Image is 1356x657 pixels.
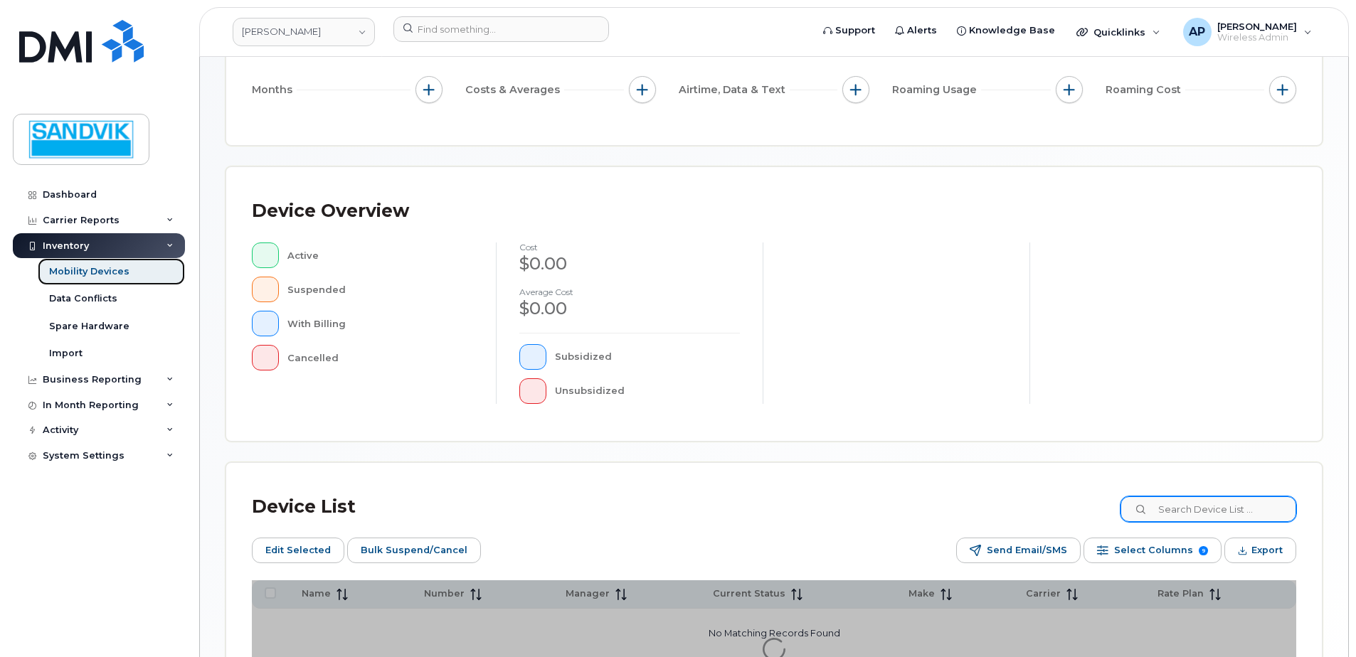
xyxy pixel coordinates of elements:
div: Active [287,242,474,268]
h4: cost [519,242,740,252]
button: Bulk Suspend/Cancel [347,538,481,563]
span: Wireless Admin [1217,32,1297,43]
span: Costs & Averages [465,82,564,97]
button: Send Email/SMS [956,538,1081,563]
span: Select Columns [1114,540,1193,561]
span: Quicklinks [1093,26,1145,38]
input: Find something... [393,16,609,42]
a: Alerts [885,16,947,45]
span: Send Email/SMS [987,540,1067,561]
div: Device List [252,488,356,525]
span: [PERSON_NAME] [1217,21,1297,32]
div: $0.00 [519,252,740,276]
span: 9 [1199,546,1208,555]
input: Search Device List ... [1121,496,1296,522]
span: Export [1251,540,1283,561]
div: Device Overview [252,193,409,230]
span: Bulk Suspend/Cancel [361,540,467,561]
a: Knowledge Base [947,16,1065,45]
span: Months [252,82,297,97]
a: Support [813,16,885,45]
div: $0.00 [519,297,740,321]
div: Subsidized [555,344,741,370]
div: Cancelled [287,345,474,370]
span: Airtime, Data & Text [679,82,790,97]
div: Annette Panzani [1173,18,1322,46]
div: Quicklinks [1066,18,1170,46]
div: With Billing [287,311,474,336]
div: Unsubsidized [555,378,741,404]
div: Suspended [287,277,474,302]
a: Sandvik Tamrock [233,18,375,46]
button: Export [1224,538,1296,563]
span: Roaming Usage [892,82,981,97]
span: Knowledge Base [969,23,1055,38]
span: Edit Selected [265,540,331,561]
button: Select Columns 9 [1084,538,1222,563]
span: AP [1189,23,1205,41]
button: Edit Selected [252,538,344,563]
span: Roaming Cost [1106,82,1185,97]
h4: Average cost [519,287,740,297]
span: Alerts [907,23,937,38]
span: Support [835,23,875,38]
